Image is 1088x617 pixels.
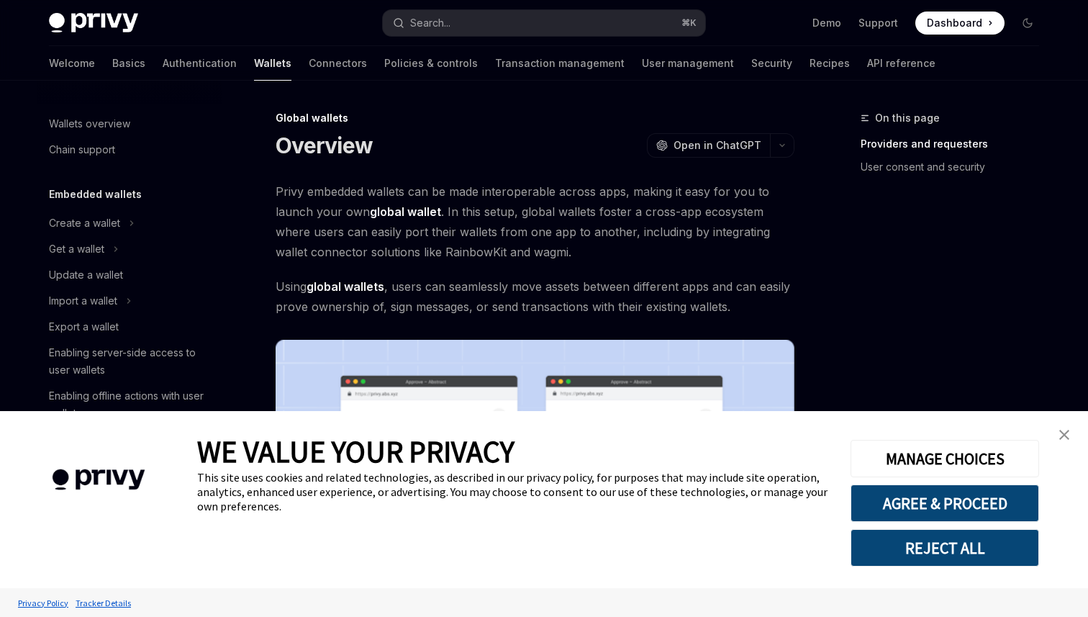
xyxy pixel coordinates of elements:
[37,137,222,163] a: Chain support
[276,276,794,317] span: Using , users can seamlessly move assets between different apps and can easily prove ownership of...
[858,16,898,30] a: Support
[276,181,794,262] span: Privy embedded wallets can be made interoperable across apps, making it easy for you to launch yo...
[674,138,761,153] span: Open in ChatGPT
[915,12,1005,35] a: Dashboard
[14,590,72,616] a: Privacy Policy
[49,344,213,379] div: Enabling server-side access to user wallets
[37,314,222,340] a: Export a wallet
[49,215,120,232] div: Create a wallet
[875,109,940,127] span: On this page
[276,111,794,125] div: Global wallets
[37,262,222,288] a: Update a wallet
[1050,420,1079,449] a: close banner
[647,133,770,158] button: Open in ChatGPT
[49,266,123,284] div: Update a wallet
[197,433,514,470] span: WE VALUE YOUR PRIVACY
[309,46,367,81] a: Connectors
[851,529,1039,567] button: REJECT ALL
[49,115,130,132] div: Wallets overview
[812,16,841,30] a: Demo
[72,590,135,616] a: Tracker Details
[681,17,697,29] span: ⌘ K
[49,387,213,422] div: Enabling offline actions with user wallets
[751,46,792,81] a: Security
[49,186,142,203] h5: Embedded wallets
[22,449,176,511] img: company logo
[370,204,441,219] strong: global wallet
[867,46,935,81] a: API reference
[1059,430,1069,440] img: close banner
[197,470,829,513] div: This site uses cookies and related technologies, as described in our privacy policy, for purposes...
[861,156,1051,179] a: User consent and security
[37,340,222,383] a: Enabling server-side access to user wallets
[276,132,373,158] h1: Overview
[383,10,705,36] button: Search...⌘K
[49,292,117,310] div: Import a wallet
[37,383,222,426] a: Enabling offline actions with user wallets
[307,279,384,294] strong: global wallets
[642,46,734,81] a: User management
[861,132,1051,156] a: Providers and requesters
[49,13,138,33] img: dark logo
[851,485,1039,522] button: AGREE & PROCEED
[927,16,982,30] span: Dashboard
[112,46,145,81] a: Basics
[49,240,104,258] div: Get a wallet
[810,46,850,81] a: Recipes
[410,14,450,32] div: Search...
[495,46,625,81] a: Transaction management
[1016,12,1039,35] button: Toggle dark mode
[254,46,291,81] a: Wallets
[49,318,119,335] div: Export a wallet
[49,46,95,81] a: Welcome
[851,440,1039,477] button: MANAGE CHOICES
[49,141,115,158] div: Chain support
[163,46,237,81] a: Authentication
[37,111,222,137] a: Wallets overview
[384,46,478,81] a: Policies & controls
